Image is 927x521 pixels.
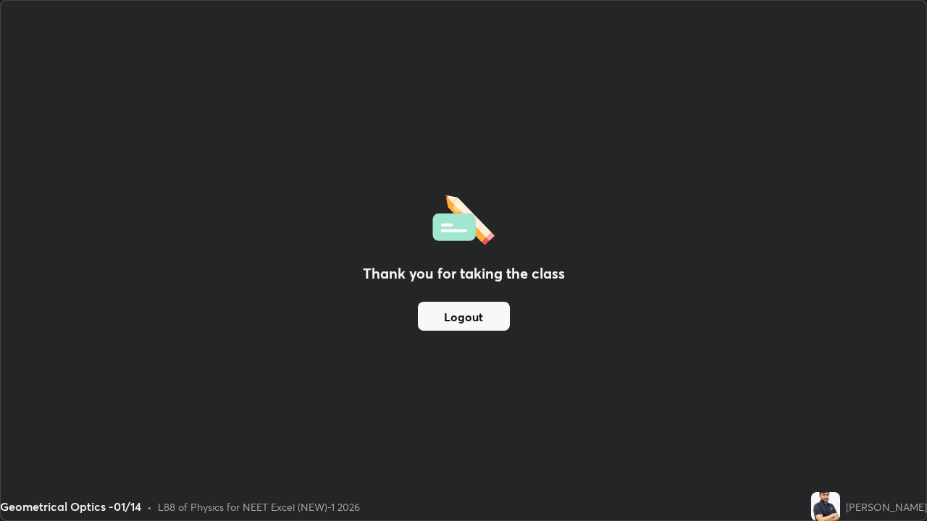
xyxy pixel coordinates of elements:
img: de6c275da805432c8bc00b045e3c7ab9.jpg [811,492,840,521]
img: offlineFeedback.1438e8b3.svg [432,190,495,245]
div: • [147,499,152,514]
div: [PERSON_NAME] [846,499,927,514]
h2: Thank you for taking the class [363,263,565,284]
div: L88 of Physics for NEET Excel (NEW)-1 2026 [158,499,360,514]
button: Logout [418,302,510,331]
